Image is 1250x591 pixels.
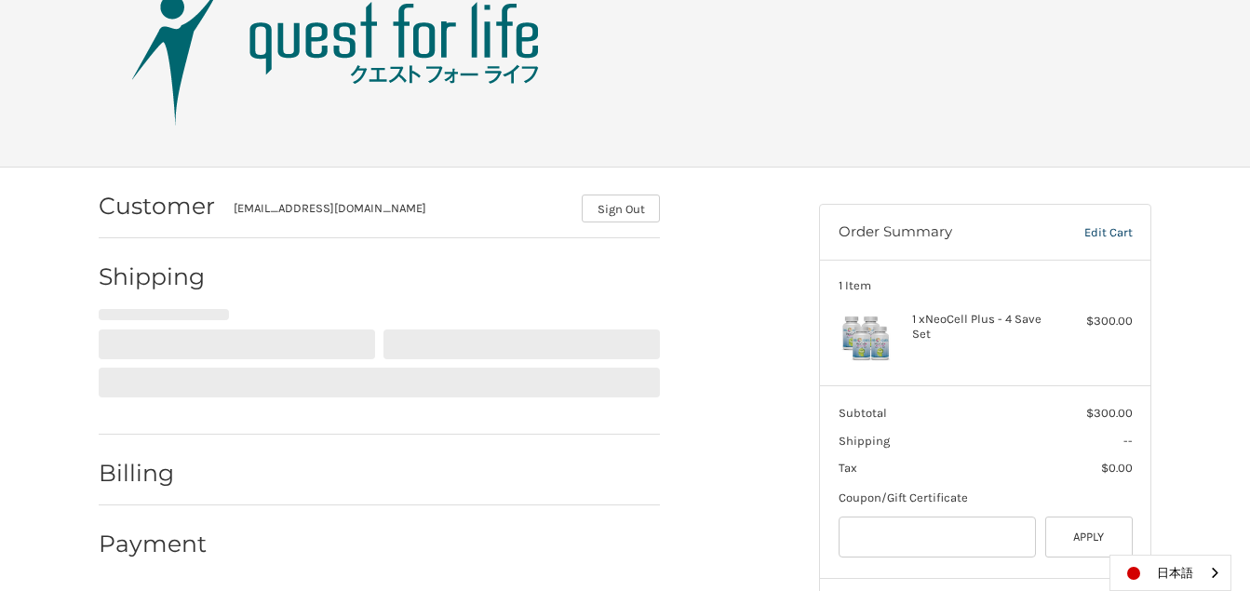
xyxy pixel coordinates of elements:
[1109,555,1231,591] aside: Language selected: 日本語
[839,406,887,420] span: Subtotal
[1086,406,1133,420] span: $300.00
[99,262,208,291] h2: Shipping
[1044,223,1132,242] a: Edit Cart
[99,530,208,558] h2: Payment
[99,192,215,221] h2: Customer
[839,461,857,475] span: Tax
[1101,461,1133,475] span: $0.00
[839,517,1037,558] input: Gift Certificate or Coupon Code
[839,223,1045,242] h3: Order Summary
[1109,555,1231,591] div: Language
[1045,517,1133,558] button: Apply
[912,312,1055,343] h4: 1 x NeoCell Plus - 4 Save Set
[99,459,208,488] h2: Billing
[839,434,890,448] span: Shipping
[1123,434,1133,448] span: --
[839,278,1133,293] h3: 1 Item
[1110,556,1230,590] a: 日本語
[582,195,660,222] button: Sign Out
[839,489,1133,507] div: Coupon/Gift Certificate
[1059,312,1133,330] div: $300.00
[234,199,564,222] div: [EMAIL_ADDRESS][DOMAIN_NAME]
